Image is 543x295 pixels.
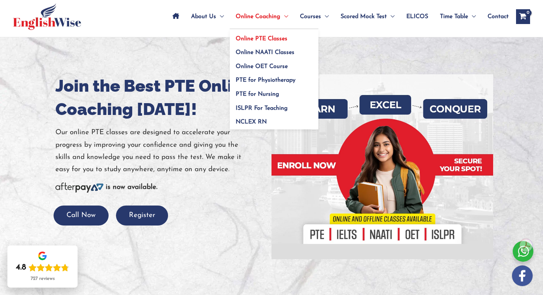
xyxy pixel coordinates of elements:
[236,119,267,125] span: NCLEX RN
[230,57,318,71] a: Online OET Course
[236,64,288,69] span: Online OET Course
[280,4,288,30] span: Menu Toggle
[185,4,230,30] a: About UsMenu Toggle
[116,212,168,219] a: Register
[230,4,294,30] a: Online CoachingMenu Toggle
[106,184,157,191] b: is now available.
[230,99,318,113] a: ISLPR For Teaching
[55,74,266,121] h1: Join the Best PTE Online Coaching [DATE]!
[406,4,428,30] span: ELICOS
[341,4,387,30] span: Scored Mock Test
[516,9,530,24] a: View Shopping Cart, empty
[54,212,109,219] a: Call Now
[236,77,296,83] span: PTE for Physiotherapy
[230,113,318,130] a: NCLEX RN
[400,4,434,30] a: ELICOS
[55,126,266,176] p: Our online PTE classes are designed to accelerate your progress by improving your confidence and ...
[512,265,533,286] img: white-facebook.png
[16,262,69,273] div: Rating: 4.8 out of 5
[300,4,321,30] span: Courses
[488,4,509,30] span: Contact
[167,4,509,30] nav: Site Navigation: Main Menu
[236,105,288,111] span: ISLPR For Teaching
[230,71,318,85] a: PTE for Physiotherapy
[236,4,280,30] span: Online Coaching
[191,4,216,30] span: About Us
[321,4,329,30] span: Menu Toggle
[230,85,318,99] a: PTE for Nursing
[236,50,294,55] span: Online NAATI Classes
[31,276,55,282] div: 727 reviews
[482,4,509,30] a: Contact
[236,91,279,97] span: PTE for Nursing
[116,206,168,226] button: Register
[216,4,224,30] span: Menu Toggle
[335,4,400,30] a: Scored Mock TestMenu Toggle
[230,43,318,57] a: Online NAATI Classes
[440,4,468,30] span: Time Table
[230,29,318,43] a: Online PTE Classes
[294,4,335,30] a: CoursesMenu Toggle
[236,36,287,42] span: Online PTE Classes
[54,206,109,226] button: Call Now
[16,262,26,273] div: 4.8
[434,4,482,30] a: Time TableMenu Toggle
[387,4,395,30] span: Menu Toggle
[13,3,81,30] img: cropped-ew-logo
[468,4,476,30] span: Menu Toggle
[55,183,103,193] img: Afterpay-Logo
